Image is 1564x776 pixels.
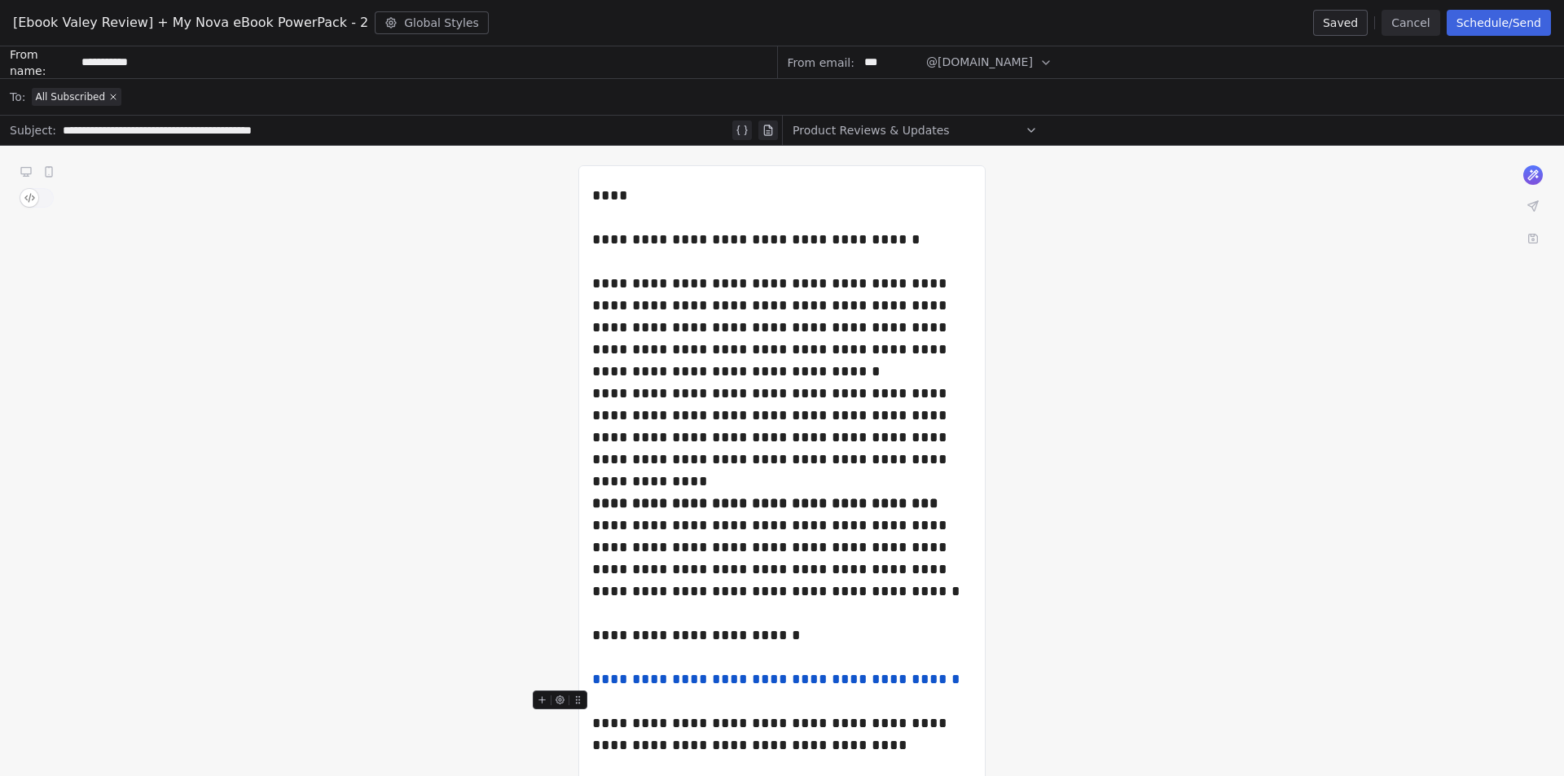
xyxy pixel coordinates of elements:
button: Saved [1313,10,1368,36]
span: From name: [10,46,75,79]
button: Cancel [1382,10,1439,36]
span: @[DOMAIN_NAME] [926,54,1033,71]
span: Subject: [10,122,56,143]
span: All Subscribed [35,90,105,103]
span: Product Reviews & Updates [793,122,950,138]
span: From email: [788,55,854,71]
button: Schedule/Send [1447,10,1551,36]
span: To: [10,89,25,105]
button: Global Styles [375,11,489,34]
span: [Ebook Valey Review] + My Nova eBook PowerPack - 2 [13,13,368,33]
